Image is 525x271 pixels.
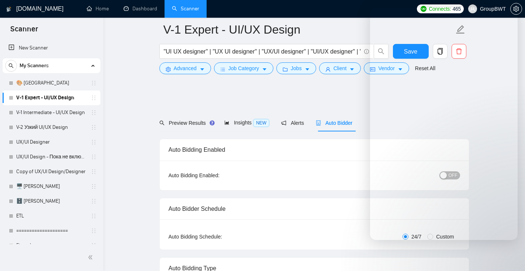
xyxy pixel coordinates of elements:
[16,135,86,150] a: UX/UI Designer
[91,124,97,130] span: holder
[91,198,97,204] span: holder
[16,76,86,90] a: 🎨 [GEOGRAPHIC_DATA]
[91,110,97,116] span: holder
[370,7,518,240] iframe: Intercom live chat
[163,20,454,39] input: Scanner name...
[169,198,460,219] div: Auto Bidder Schedule
[91,95,97,101] span: holder
[224,120,229,125] span: area-chart
[159,120,213,126] span: Preview Results
[16,209,86,223] a: ETL
[124,6,157,12] a: dashboardDashboard
[305,66,310,72] span: caret-down
[20,58,49,73] span: My Scanners
[91,80,97,86] span: holder
[174,64,197,72] span: Advanced
[91,183,97,189] span: holder
[16,150,86,164] a: UX/UI Design - Пока не включать
[291,64,302,72] span: Jobs
[16,90,86,105] a: V-1 Expert - UI/UX Design
[429,5,451,13] span: Connects:
[87,6,109,12] a: homeHome
[349,66,355,72] span: caret-down
[6,3,11,15] img: logo
[91,243,97,248] span: holder
[316,120,321,126] span: robot
[209,120,215,126] div: Tooltip anchor
[4,24,44,39] span: Scanner
[283,66,288,72] span: folder
[169,171,266,179] div: Auto Bidding Enabled:
[510,3,522,15] button: setting
[421,6,426,12] img: upwork-logo.png
[500,246,518,264] iframe: Intercom live chat
[91,228,97,234] span: holder
[16,238,86,253] a: Fintech
[470,6,475,11] span: user
[220,66,225,72] span: bars
[276,62,316,74] button: folderJobscaret-down
[91,154,97,160] span: holder
[169,139,460,160] div: Auto Bidding Enabled
[5,60,17,72] button: search
[319,62,361,74] button: userClientcaret-down
[16,164,86,179] a: Copy of UX/UI Design/Designer
[172,6,199,12] a: searchScanner
[316,120,352,126] span: Auto Bidder
[91,139,97,145] span: holder
[325,66,331,72] span: user
[453,5,461,13] span: 465
[200,66,205,72] span: caret-down
[3,41,100,55] li: New Scanner
[91,169,97,175] span: holder
[16,120,86,135] a: V-2 Узкий UI/UX Design
[164,47,361,56] input: Search Freelance Jobs...
[166,66,171,72] span: setting
[262,66,267,72] span: caret-down
[16,223,86,238] a: ====================
[334,64,347,72] span: Client
[228,64,259,72] span: Job Category
[224,120,269,126] span: Insights
[88,254,95,261] span: double-left
[6,63,17,68] span: search
[364,62,409,74] button: idcardVendorcaret-down
[169,233,266,241] div: Auto Bidding Schedule:
[16,105,86,120] a: V-1 Intermediate - UI/UX Design
[281,120,286,126] span: notification
[510,6,522,12] a: setting
[16,179,86,194] a: 🖥️ [PERSON_NAME]
[91,213,97,219] span: holder
[159,62,211,74] button: settingAdvancedcaret-down
[511,6,522,12] span: setting
[159,120,165,126] span: search
[364,49,369,54] span: info-circle
[16,194,86,209] a: 🗄️ [PERSON_NAME]
[281,120,304,126] span: Alerts
[253,119,269,127] span: NEW
[214,62,273,74] button: barsJob Categorycaret-down
[8,41,94,55] a: New Scanner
